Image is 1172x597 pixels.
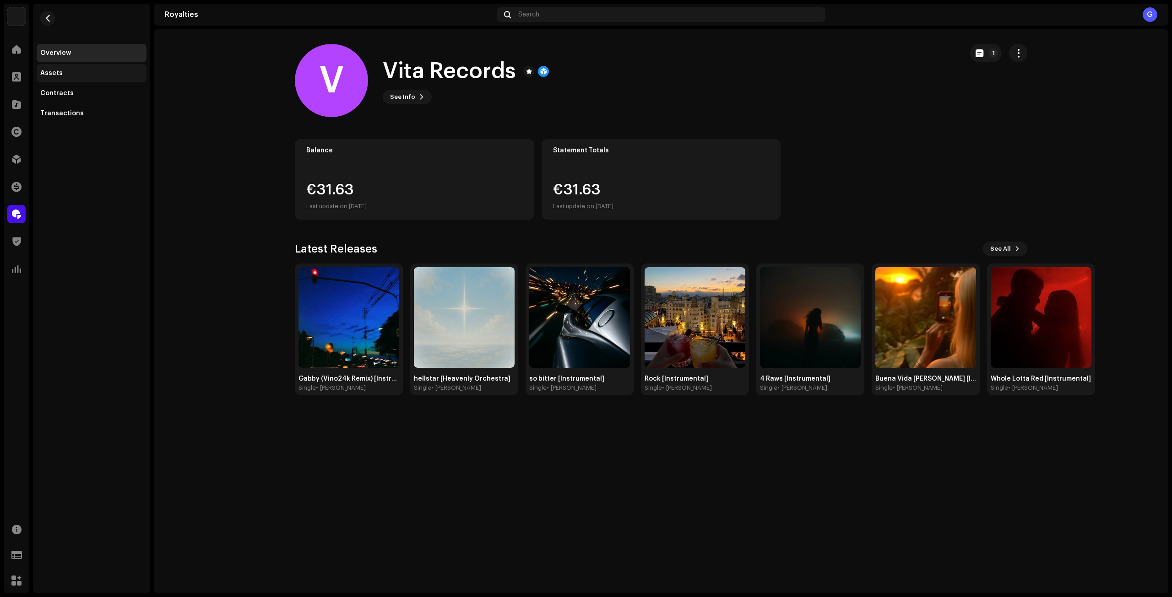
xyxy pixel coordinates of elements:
[645,384,662,392] div: Single
[1008,384,1058,392] div: • [PERSON_NAME]
[383,90,432,104] button: See Info
[990,240,1011,258] span: See All
[518,11,539,18] span: Search
[542,139,781,220] re-o-card-value: Statement Totals
[295,44,368,117] div: V
[298,267,399,368] img: 2a826691-0b94-4d56-aec4-d805d9b78b7c
[414,384,431,392] div: Single
[989,48,998,58] p-badge: 1
[875,267,976,368] img: e07a9945-3923-446b-8a72-08a5732fae15
[295,242,377,256] h3: Latest Releases
[383,57,516,86] h1: Vita Records
[645,267,745,368] img: d7f44fb3-3262-43e5-a4dd-95a054800147
[40,49,71,57] div: Overview
[760,384,777,392] div: Single
[553,201,613,212] div: Last update on [DATE]
[645,375,745,382] div: Rock [Instrumental]
[295,139,534,220] re-o-card-value: Balance
[298,375,399,382] div: Gabby (Vino24k Remix) [Instrumental]
[298,384,316,392] div: Single
[529,267,630,368] img: 1d26b5be-851e-4eaf-acca-332af224039d
[991,267,1091,368] img: 0bf40b6d-b639-4f79-a9f9-70146d6cf82d
[529,384,547,392] div: Single
[7,7,26,26] img: bb549e82-3f54-41b5-8d74-ce06bd45c366
[37,104,146,123] re-m-nav-item: Transactions
[431,384,481,392] div: • [PERSON_NAME]
[37,84,146,102] re-m-nav-item: Contracts
[1143,7,1157,22] div: G
[777,384,827,392] div: • [PERSON_NAME]
[165,11,493,18] div: Royalties
[37,64,146,82] re-m-nav-item: Assets
[547,384,597,392] div: • [PERSON_NAME]
[760,267,861,368] img: 2f88e51c-4a1c-4981-89ff-b5a4606f152e
[553,147,770,154] div: Statement Totals
[390,88,415,106] span: See Info
[414,267,515,368] img: 57ed511c-ced7-4e5c-bdeb-277c9407c534
[970,44,1002,62] button: 1
[306,147,523,154] div: Balance
[40,70,63,77] div: Assets
[306,201,367,212] div: Last update on [DATE]
[40,90,74,97] div: Contracts
[991,384,1008,392] div: Single
[760,375,861,382] div: 4 Raws [Instrumental]
[875,375,976,382] div: Buena Vida [PERSON_NAME] [Instrumental]
[991,375,1091,382] div: Whole Lotta Red [Instrumental]
[529,375,630,382] div: so bitter [Instrumental]
[893,384,943,392] div: • [PERSON_NAME]
[983,242,1027,256] button: See All
[316,384,366,392] div: • [PERSON_NAME]
[875,384,893,392] div: Single
[37,44,146,62] re-m-nav-item: Overview
[414,375,515,382] div: hellstar [Heavenly Orchestra]
[662,384,712,392] div: • [PERSON_NAME]
[40,110,84,117] div: Transactions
